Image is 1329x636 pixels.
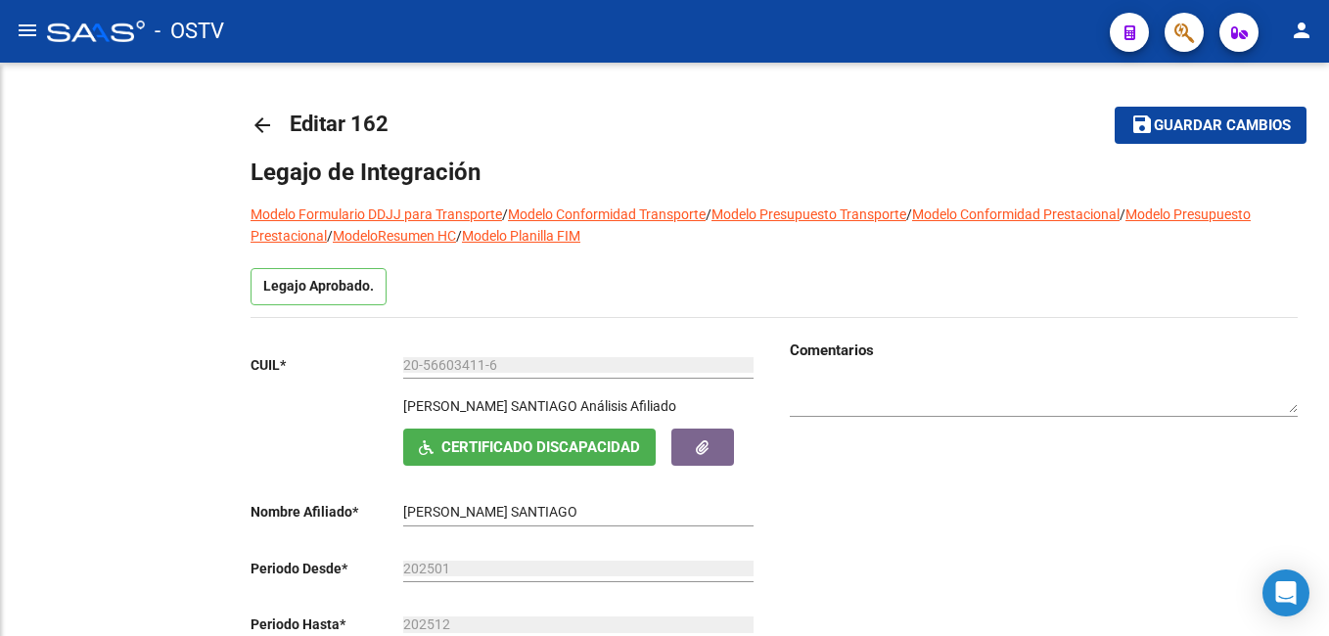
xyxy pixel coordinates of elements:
span: Guardar cambios [1154,117,1291,135]
mat-icon: save [1130,113,1154,136]
p: Legajo Aprobado. [251,268,387,305]
span: Certificado Discapacidad [441,439,640,457]
p: Nombre Afiliado [251,501,403,522]
h3: Comentarios [790,340,1298,361]
mat-icon: menu [16,19,39,42]
p: Periodo Desde [251,558,403,579]
a: Modelo Presupuesto Transporte [711,206,906,222]
p: [PERSON_NAME] SANTIAGO [403,395,577,417]
span: - OSTV [155,10,224,53]
a: Modelo Conformidad Transporte [508,206,706,222]
mat-icon: person [1290,19,1313,42]
button: Guardar cambios [1115,107,1306,143]
mat-icon: arrow_back [251,114,274,137]
a: ModeloResumen HC [333,228,456,244]
a: Modelo Conformidad Prestacional [912,206,1120,222]
a: Modelo Formulario DDJJ para Transporte [251,206,502,222]
a: Modelo Planilla FIM [462,228,580,244]
div: Open Intercom Messenger [1262,569,1309,616]
span: Editar 162 [290,112,389,136]
div: Análisis Afiliado [580,395,676,417]
button: Certificado Discapacidad [403,429,656,465]
p: Periodo Hasta [251,613,403,635]
p: CUIL [251,354,403,376]
h1: Legajo de Integración [251,157,1298,188]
